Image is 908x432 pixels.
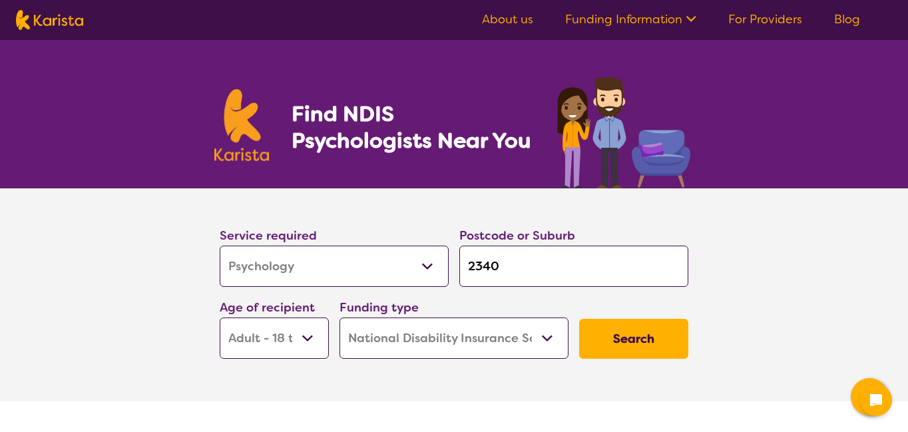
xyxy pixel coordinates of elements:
label: Postcode or Suburb [459,228,575,244]
a: Blog [834,11,860,27]
a: For Providers [728,11,802,27]
a: About us [482,11,533,27]
label: Funding type [340,300,419,316]
a: Funding Information [565,11,696,27]
button: Channel Menu [851,378,888,415]
h1: Find NDIS Psychologists Near You [292,101,538,154]
img: Karista logo [214,89,269,161]
label: Age of recipient [220,300,315,316]
input: Type [459,246,688,287]
img: Karista logo [16,10,83,30]
button: Search [579,319,688,359]
img: psychology [553,72,694,188]
label: Service required [220,228,317,244]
